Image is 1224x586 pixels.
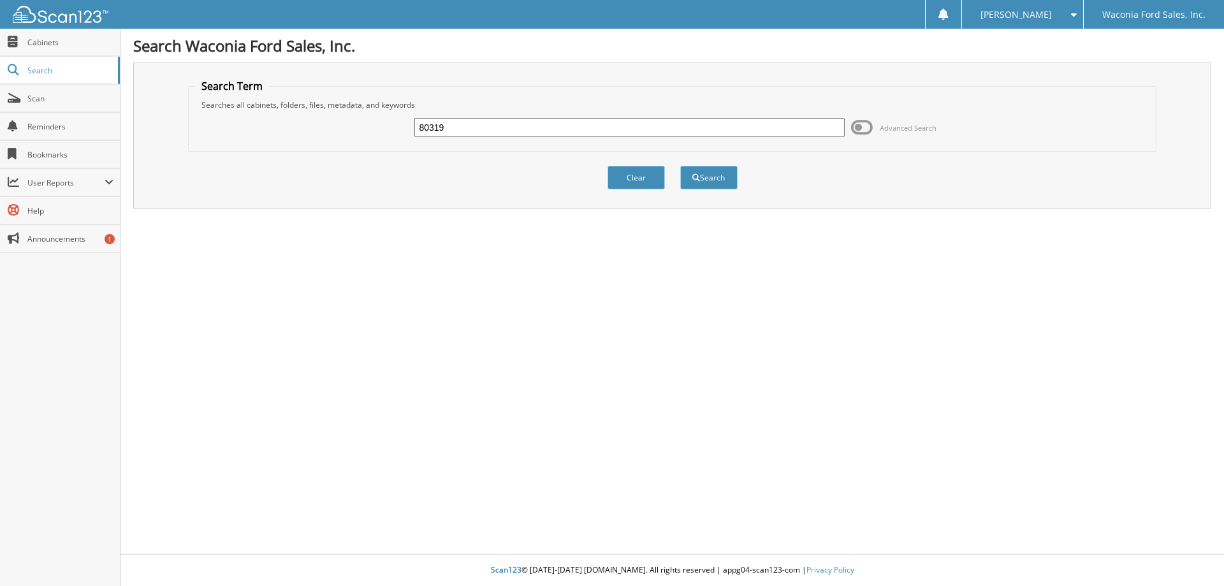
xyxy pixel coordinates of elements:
div: 1 [105,234,115,244]
span: Scan [27,93,113,104]
legend: Search Term [195,79,269,93]
span: User Reports [27,177,105,188]
span: Advanced Search [880,123,936,133]
h1: Search Waconia Ford Sales, Inc. [133,35,1211,56]
span: Cabinets [27,37,113,48]
span: Search [27,65,112,76]
span: Bookmarks [27,149,113,160]
a: Privacy Policy [806,564,854,575]
span: Scan123 [491,564,521,575]
div: © [DATE]-[DATE] [DOMAIN_NAME]. All rights reserved | appg04-scan123-com | [120,555,1224,586]
span: [PERSON_NAME] [980,11,1052,18]
span: Waconia Ford Sales, Inc. [1102,11,1206,18]
span: Announcements [27,233,113,244]
button: Search [680,166,738,189]
img: scan123-logo-white.svg [13,6,108,23]
button: Clear [608,166,665,189]
iframe: Chat Widget [1160,525,1224,586]
div: Searches all cabinets, folders, files, metadata, and keywords [195,99,1150,110]
span: Reminders [27,121,113,132]
span: Help [27,205,113,216]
